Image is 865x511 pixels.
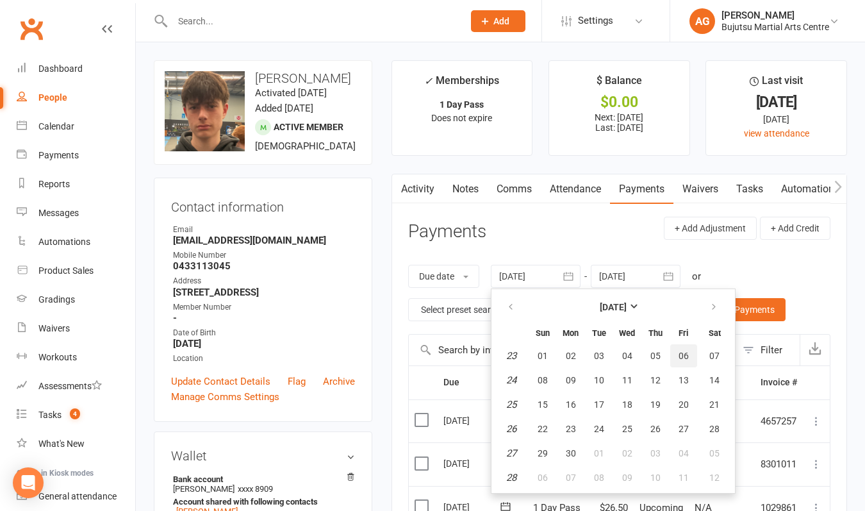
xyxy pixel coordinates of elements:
[760,217,830,240] button: + Add Credit
[650,351,661,361] span: 05
[614,442,641,465] button: 02
[679,399,689,410] span: 20
[506,374,516,386] em: 24
[538,399,548,410] span: 15
[698,466,731,489] button: 12
[721,10,829,21] div: [PERSON_NAME]
[173,301,355,314] div: Member Number
[557,393,584,416] button: 16
[561,96,678,109] div: $0.00
[255,103,313,114] time: Added [DATE]
[670,344,697,367] button: 06
[38,237,90,247] div: Automations
[557,369,584,392] button: 09
[538,424,548,434] span: 22
[594,399,604,410] span: 17
[614,417,641,440] button: 25
[38,265,94,276] div: Product Sales
[709,448,720,458] span: 05
[622,448,632,458] span: 02
[650,448,661,458] span: 03
[622,473,632,483] span: 09
[679,328,688,338] small: Friday
[679,424,689,434] span: 27
[642,393,669,416] button: 19
[709,375,720,385] span: 14
[755,366,803,399] th: Invoice #
[255,87,327,99] time: Activated [DATE]
[557,344,584,367] button: 02
[443,453,502,473] div: [DATE]
[17,482,135,511] a: General attendance kiosk mode
[566,473,576,483] span: 07
[670,393,697,416] button: 20
[698,442,731,465] button: 05
[17,285,135,314] a: Gradings
[424,72,499,96] div: Memberships
[165,71,245,151] img: image1751064155.png
[709,424,720,434] span: 28
[736,335,800,365] button: Filter
[274,122,343,132] span: Active member
[679,351,689,361] span: 06
[597,72,642,96] div: $ Balance
[594,351,604,361] span: 03
[171,389,279,405] a: Manage Comms Settings
[750,72,803,96] div: Last visit
[506,399,516,410] em: 25
[17,141,135,170] a: Payments
[17,343,135,372] a: Workouts
[642,442,669,465] button: 03
[17,430,135,458] a: What's New
[529,417,556,440] button: 22
[610,174,673,204] a: Payments
[566,424,576,434] span: 23
[772,174,848,204] a: Automations
[594,448,604,458] span: 01
[173,275,355,287] div: Address
[709,351,720,361] span: 07
[38,294,75,305] div: Gradings
[171,374,270,389] a: Update Contact Details
[642,466,669,489] button: 10
[424,75,432,87] i: ✓
[38,491,117,501] div: General attendance
[727,174,772,204] a: Tasks
[70,408,80,419] span: 4
[566,375,576,385] span: 09
[664,217,757,240] button: + Add Adjustment
[506,448,516,459] em: 27
[670,417,697,440] button: 27
[614,393,641,416] button: 18
[622,375,632,385] span: 11
[529,442,556,465] button: 29
[594,424,604,434] span: 24
[698,369,731,392] button: 14
[557,417,584,440] button: 23
[670,369,697,392] button: 13
[38,381,102,391] div: Assessments
[173,474,349,484] strong: Bank account
[173,353,355,365] div: Location
[173,249,355,262] div: Mobile Number
[679,375,689,385] span: 13
[566,399,576,410] span: 16
[670,466,697,489] button: 11
[17,256,135,285] a: Product Sales
[586,393,613,416] button: 17
[650,473,661,483] span: 10
[642,417,669,440] button: 26
[171,449,355,463] h3: Wallet
[673,174,727,204] a: Waivers
[17,199,135,228] a: Messages
[566,448,576,458] span: 30
[169,12,454,30] input: Search...
[614,344,641,367] button: 04
[695,298,786,321] a: Family Payments
[586,466,613,489] button: 08
[493,16,509,26] span: Add
[17,401,135,430] a: Tasks 4
[761,342,782,358] div: Filter
[557,442,584,465] button: 30
[173,338,355,349] strong: [DATE]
